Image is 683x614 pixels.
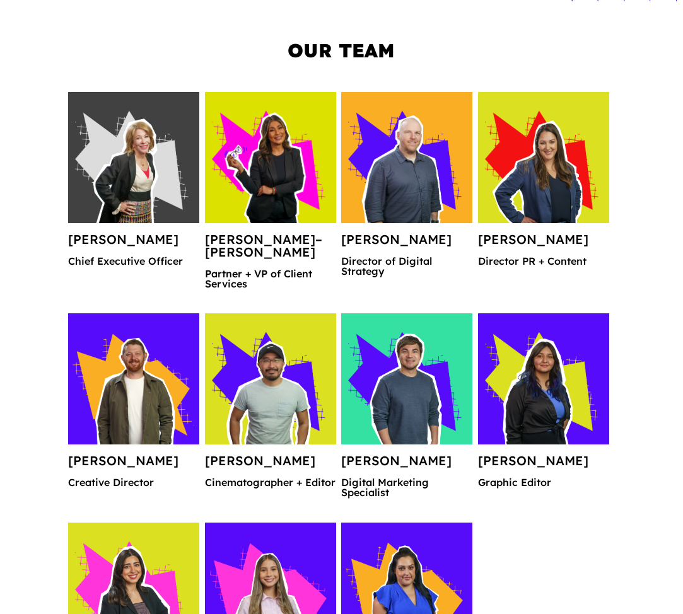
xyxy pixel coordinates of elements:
h4: [PERSON_NAME] [341,455,472,477]
div: Minimize live chat window [207,6,237,37]
img: Rosaria Cain [68,92,199,223]
img: Jerad Blair [341,313,472,444]
em: Driven by SalesIQ [99,330,160,339]
img: Darren Ito [205,313,336,444]
img: salesiqlogo_leal7QplfZFryJ6FIlVepeu7OftD7mt8q6exU6-34PB8prfIgodN67KcxXM9Y7JQ_.png [87,331,96,339]
h4: [PERSON_NAME] [478,233,609,256]
h4: [PERSON_NAME] [205,455,336,477]
h4: [PERSON_NAME]–[PERSON_NAME] [205,233,336,269]
h4: [PERSON_NAME] [68,455,199,477]
div: Leave a message [66,71,212,87]
h4: [PERSON_NAME] [68,233,199,256]
p: Creative Director [68,477,199,497]
p: Director of Digital Strategy [341,256,472,286]
h4: [PERSON_NAME] [341,233,472,256]
img: Ben Heimer [68,313,199,444]
p: Cinematographer + Editor [205,477,336,497]
img: Adilene Baez [478,313,609,444]
p: Graphic Editor [478,477,609,497]
h2: Our Team [78,39,604,72]
p: Partner + VP of Client Services [205,269,336,299]
p: Digital Marketing Specialist [341,477,472,507]
p: Chief Executive Officer [68,256,199,276]
img: logo_Zg8I0qSkbAqR2WFHt3p6CTuqpyXMFPubPcD2OT02zFN43Cy9FUNNG3NEPhM_Q1qe_.png [21,76,53,83]
em: Submit [185,388,229,405]
textarea: Type your message and click 'Submit' [6,344,240,388]
img: Jerry Ferguson [341,92,472,223]
p: Director PR + Content [478,256,609,276]
span: We are offline. Please leave us a message. [26,159,220,286]
img: Korenna Wilson [478,92,609,223]
h4: [PERSON_NAME] [478,455,609,477]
